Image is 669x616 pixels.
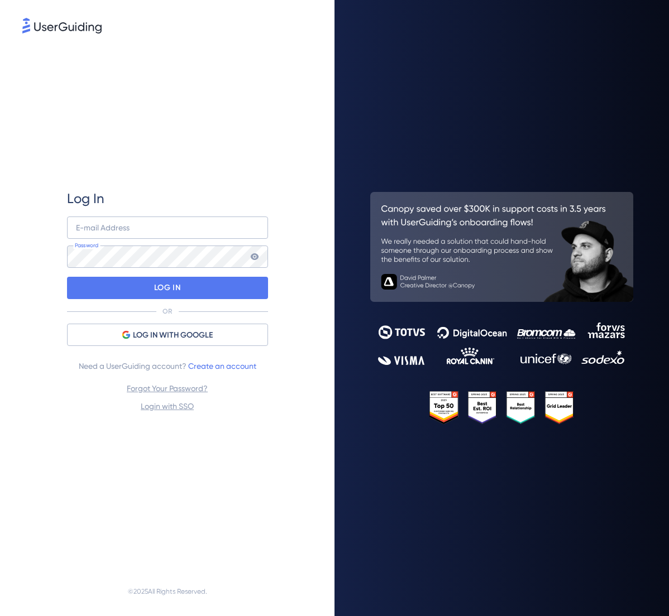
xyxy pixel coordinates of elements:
[378,323,625,364] img: 9302ce2ac39453076f5bc0f2f2ca889b.svg
[128,585,207,598] span: © 2025 All Rights Reserved.
[141,402,194,411] a: Login with SSO
[370,192,633,302] img: 26c0aa7c25a843aed4baddd2b5e0fa68.svg
[79,359,256,373] span: Need a UserGuiding account?
[188,362,256,370] a: Create an account
[429,391,574,424] img: 25303e33045975176eb484905ab012ff.svg
[22,18,102,33] img: 8faab4ba6bc7696a72372aa768b0286c.svg
[133,329,213,342] span: LOG IN WITH GOOGLE
[67,190,104,208] span: Log In
[163,307,172,316] p: OR
[127,384,208,393] a: Forgot Your Password?
[154,279,180,297] p: LOG IN
[67,216,268,239] input: example@company.com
